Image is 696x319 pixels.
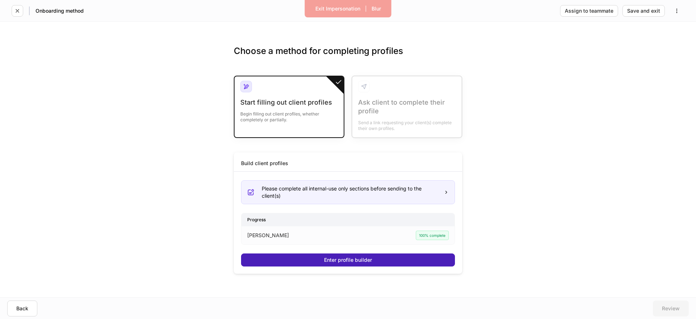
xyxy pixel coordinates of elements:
div: Exit Impersonation [315,6,360,11]
div: Save and exit [627,8,660,13]
button: Exit Impersonation [311,3,365,14]
div: Start filling out client profiles [240,98,338,107]
button: Assign to teammate [560,5,618,17]
h3: Choose a method for completing profiles [234,45,462,68]
div: Begin filling out client profiles, whether completely or partially. [240,107,338,123]
button: Enter profile builder [241,253,455,266]
button: Blur [367,3,386,14]
div: Enter profile builder [324,257,372,263]
div: Blur [372,6,381,11]
div: Please complete all internal-use only sections before sending to the client(s) [262,185,438,200]
div: Assign to teammate [565,8,613,13]
button: Back [7,301,37,316]
div: Back [16,306,28,311]
div: 100% complete [416,231,449,240]
div: Build client profiles [241,160,288,167]
h5: Onboarding method [36,7,84,14]
button: Save and exit [622,5,665,17]
div: Progress [241,213,455,226]
p: [PERSON_NAME] [247,232,289,239]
